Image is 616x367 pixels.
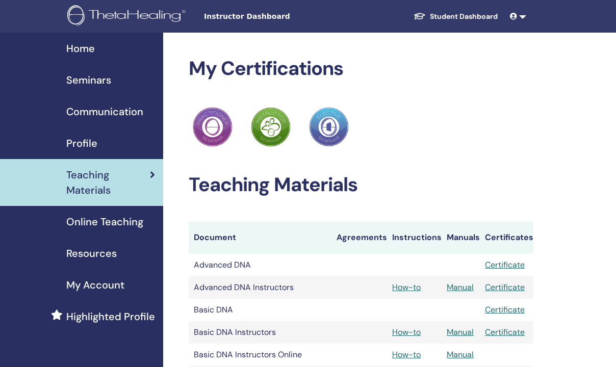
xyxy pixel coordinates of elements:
[447,349,474,360] a: Manual
[442,221,480,254] th: Manuals
[66,41,95,56] span: Home
[189,221,331,254] th: Document
[204,11,357,22] span: Instructor Dashboard
[309,107,349,147] img: Practitioner
[251,107,291,147] img: Practitioner
[387,221,442,254] th: Instructions
[392,282,421,293] a: How-to
[189,254,331,276] td: Advanced DNA
[331,221,387,254] th: Agreements
[447,282,474,293] a: Manual
[480,221,533,254] th: Certificates
[66,214,143,229] span: Online Teaching
[193,107,233,147] img: Practitioner
[414,12,426,20] img: graduation-cap-white.svg
[405,7,506,26] a: Student Dashboard
[189,344,331,366] td: Basic DNA Instructors Online
[189,57,533,81] h2: My Certifications
[485,327,525,337] a: Certificate
[66,72,111,88] span: Seminars
[485,304,525,315] a: Certificate
[392,349,421,360] a: How-to
[189,276,331,299] td: Advanced DNA Instructors
[189,173,533,197] h2: Teaching Materials
[485,282,525,293] a: Certificate
[447,327,474,337] a: Manual
[189,299,331,321] td: Basic DNA
[392,327,421,337] a: How-to
[66,104,143,119] span: Communication
[66,136,97,151] span: Profile
[66,309,155,324] span: Highlighted Profile
[485,259,525,270] a: Certificate
[189,321,331,344] td: Basic DNA Instructors
[66,277,124,293] span: My Account
[66,246,117,261] span: Resources
[67,5,189,28] img: logo.png
[66,167,150,198] span: Teaching Materials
